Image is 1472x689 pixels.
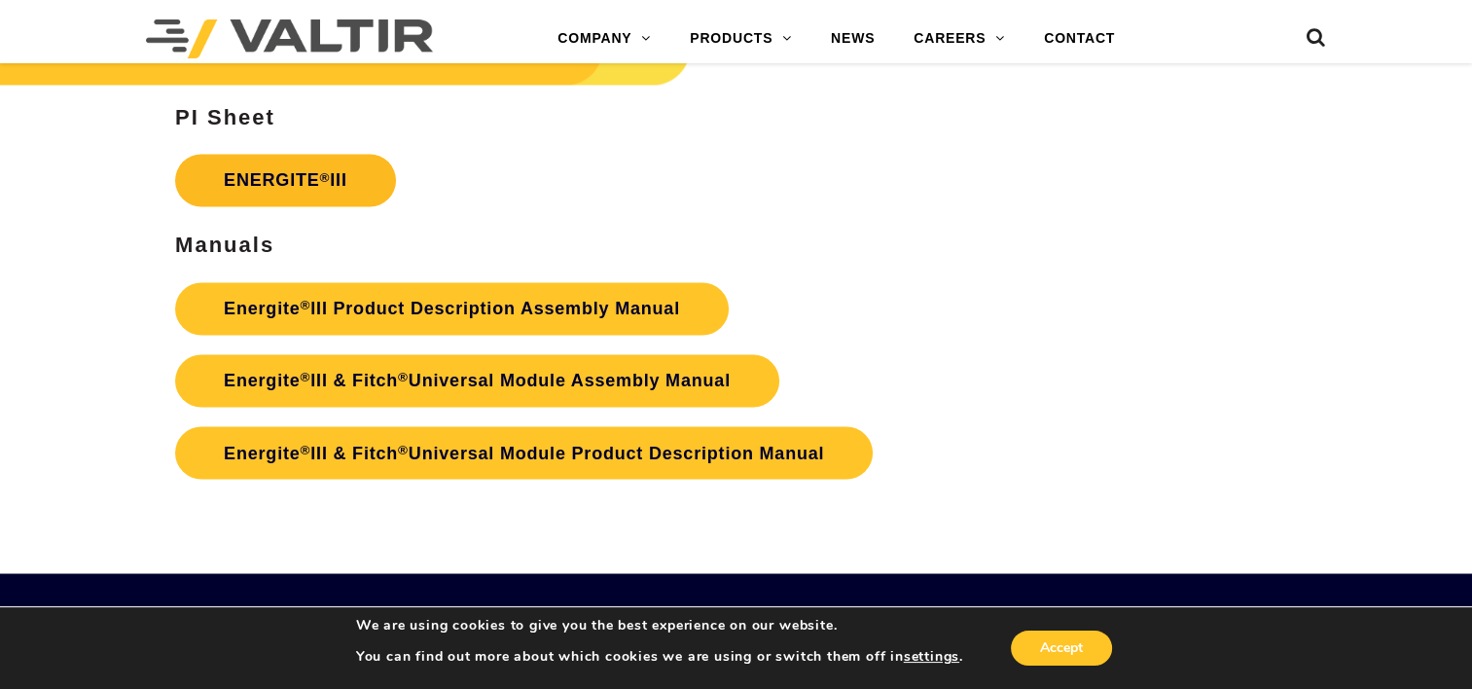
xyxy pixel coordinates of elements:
[356,648,963,666] p: You can find out more about which cookies we are using or switch them off in .
[320,170,331,185] sup: ®
[904,648,959,666] button: settings
[398,370,409,384] sup: ®
[398,442,409,456] sup: ®
[175,282,729,335] a: Energite®III Product Description Assembly Manual
[894,19,1024,58] a: CAREERS
[175,354,779,407] a: Energite®III & Fitch®Universal Module Assembly Manual
[175,105,275,129] strong: PI Sheet
[301,370,311,384] sup: ®
[175,154,396,206] a: ENERGITE®III
[301,298,311,312] sup: ®
[175,426,873,479] a: Energite®III & Fitch®Universal Module Product Description Manual
[811,19,894,58] a: NEWS
[301,442,311,456] sup: ®
[175,233,274,257] strong: Manuals
[538,19,670,58] a: COMPANY
[670,19,811,58] a: PRODUCTS
[1024,19,1134,58] a: CONTACT
[1011,631,1112,666] button: Accept
[146,19,433,58] img: Valtir
[356,617,963,635] p: We are using cookies to give you the best experience on our website.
